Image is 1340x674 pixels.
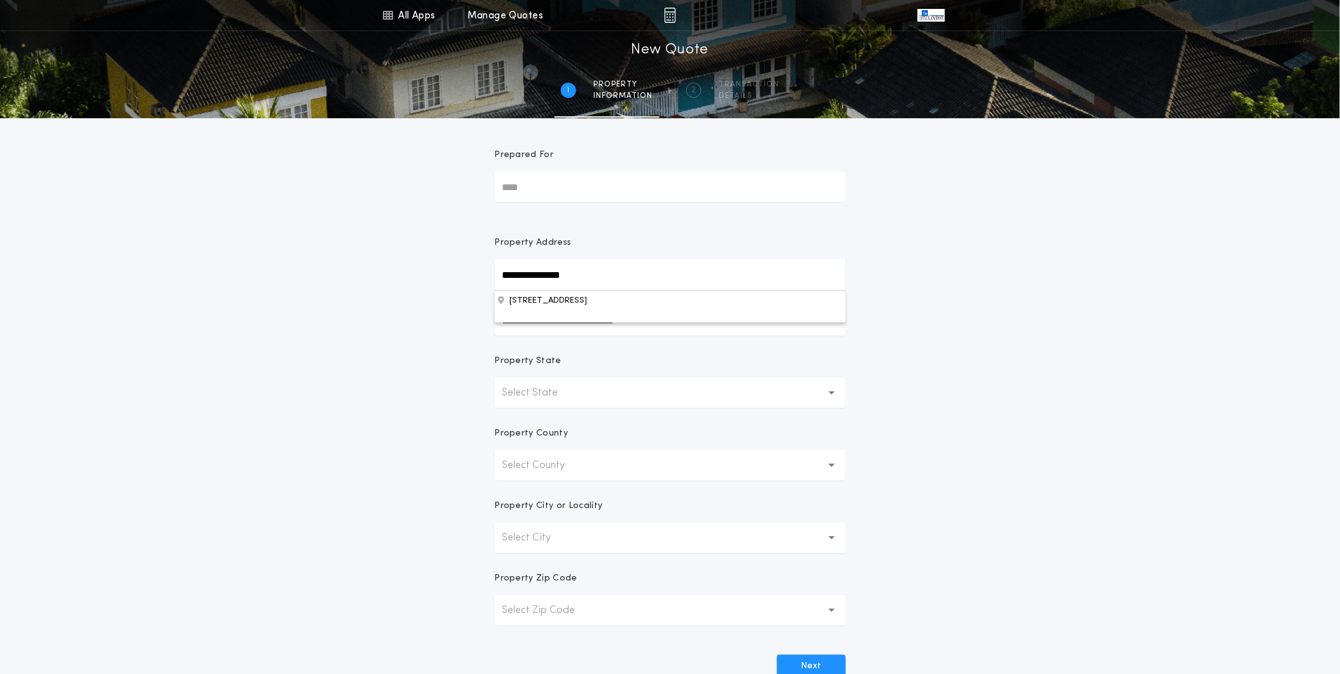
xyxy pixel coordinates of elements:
input: Prepared For [495,172,846,202]
span: Transaction [719,79,780,90]
p: Property State [495,355,562,368]
img: vs-icon [918,9,944,22]
span: Property [594,79,653,90]
p: Property County [495,427,569,440]
button: Select State [495,378,846,408]
h2: 2 [691,85,696,95]
img: img [664,8,676,23]
h1: New Quote [631,40,708,60]
button: Property Address [495,291,846,310]
button: Select City [495,523,846,553]
p: Select Zip Code [502,603,596,618]
span: information [594,91,653,101]
p: Select City [502,530,572,546]
p: Property Address [495,237,846,249]
button: Select County [495,450,846,481]
span: details [719,91,780,101]
p: Select County [502,458,586,473]
button: Select Zip Code [495,595,846,626]
h2: 1 [567,85,570,95]
p: Property Zip Code [495,572,577,585]
p: Select State [502,385,579,401]
p: Property City or Locality [495,500,603,512]
p: Prepared For [495,149,554,162]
